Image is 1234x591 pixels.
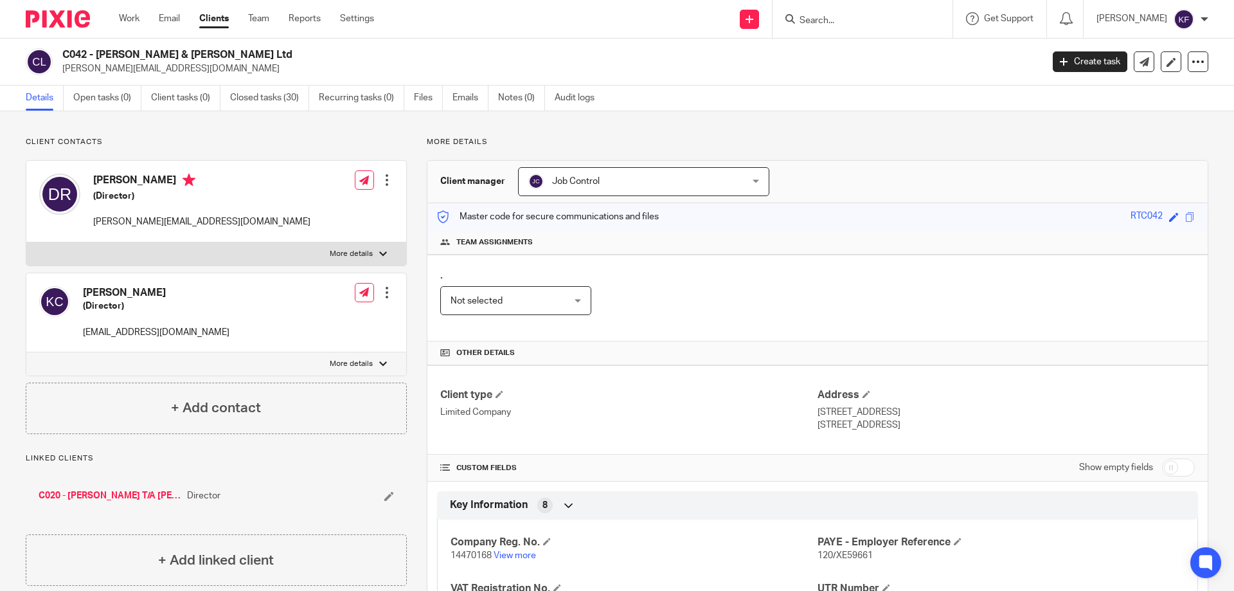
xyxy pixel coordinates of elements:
[498,86,545,111] a: Notes (0)
[39,174,80,215] img: svg%3E
[183,174,195,186] i: Primary
[427,137,1208,147] p: More details
[230,86,309,111] a: Closed tasks (30)
[26,137,407,147] p: Client contacts
[330,359,373,369] p: More details
[552,177,600,186] span: Job Control
[39,489,181,502] a: C020 - [PERSON_NAME] T/A [PERSON_NAME] Property Services
[451,551,492,560] span: 14470168
[83,300,229,313] h5: (Director)
[452,86,488,111] a: Emails
[818,406,1195,419] p: [STREET_ADDRESS]
[93,190,310,203] h5: (Director)
[62,62,1033,75] p: [PERSON_NAME][EMAIL_ADDRESS][DOMAIN_NAME]
[528,174,544,189] img: svg%3E
[83,286,229,300] h4: [PERSON_NAME]
[26,86,64,111] a: Details
[555,86,604,111] a: Audit logs
[1096,12,1167,25] p: [PERSON_NAME]
[1174,9,1194,30] img: svg%3E
[818,388,1195,402] h4: Address
[1079,461,1153,474] label: Show empty fields
[289,12,321,25] a: Reports
[26,10,90,28] img: Pixie
[1131,210,1163,224] div: RTC042
[437,210,659,223] p: Master code for secure communications and files
[456,348,515,358] span: Other details
[93,174,310,190] h4: [PERSON_NAME]
[456,237,533,248] span: Team assignments
[494,551,536,560] a: View more
[818,551,873,560] span: 120/XE59661
[450,498,528,512] span: Key Information
[159,12,180,25] a: Email
[39,286,70,317] img: svg%3E
[818,419,1195,432] p: [STREET_ADDRESS]
[440,463,818,473] h4: CUSTOM FIELDS
[440,270,443,280] span: .
[414,86,443,111] a: Files
[83,326,229,339] p: [EMAIL_ADDRESS][DOMAIN_NAME]
[151,86,220,111] a: Client tasks (0)
[542,499,548,512] span: 8
[451,296,503,305] span: Not selected
[187,489,220,502] span: Director
[340,12,374,25] a: Settings
[798,15,914,27] input: Search
[440,175,505,188] h3: Client manager
[984,14,1033,23] span: Get Support
[330,249,373,259] p: More details
[62,48,839,62] h2: C042 - [PERSON_NAME] & [PERSON_NAME] Ltd
[440,388,818,402] h4: Client type
[440,406,818,419] p: Limited Company
[26,453,407,464] p: Linked clients
[451,536,818,549] h4: Company Reg. No.
[248,12,269,25] a: Team
[199,12,229,25] a: Clients
[73,86,141,111] a: Open tasks (0)
[319,86,404,111] a: Recurring tasks (0)
[119,12,139,25] a: Work
[818,536,1185,549] h4: PAYE - Employer Reference
[1053,51,1127,72] a: Create task
[26,48,53,75] img: svg%3E
[93,215,310,228] p: [PERSON_NAME][EMAIL_ADDRESS][DOMAIN_NAME]
[158,550,274,570] h4: + Add linked client
[171,398,261,418] h4: + Add contact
